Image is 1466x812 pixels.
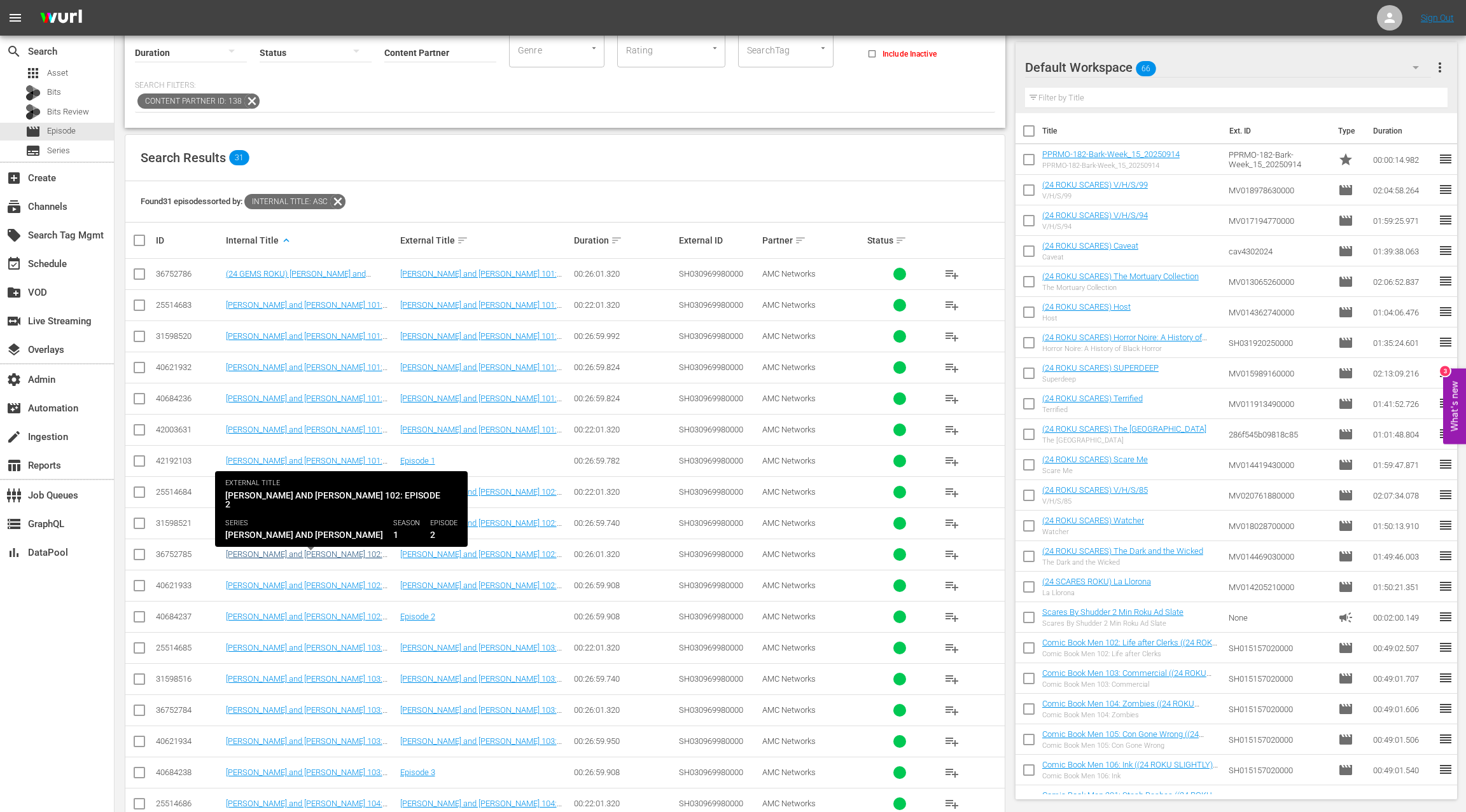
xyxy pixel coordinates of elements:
span: playlist_add [944,547,960,562]
span: Live Streaming [6,313,22,329]
div: 00:26:59.740 [574,518,674,528]
span: reorder [1438,426,1453,441]
span: Promo [1338,152,1353,167]
a: [PERSON_NAME] and [PERSON_NAME] 102: Episode 2 [226,518,387,537]
span: Ingestion [6,429,22,444]
a: [PERSON_NAME] and [PERSON_NAME] 101: Episode 1 [400,331,562,350]
button: playlist_add [937,352,967,383]
span: SH030969980000 [679,643,743,652]
span: SH030969980000 [679,269,743,279]
div: V/H/S/99 [1042,192,1148,200]
span: Ad [1338,610,1353,625]
div: 3 [1440,366,1450,376]
button: Open [709,42,721,54]
span: Episode [1338,396,1353,411]
td: 01:41:52.726 [1368,389,1438,419]
span: 31 [229,150,249,165]
button: playlist_add [937,446,967,476]
button: playlist_add [937,726,967,757]
a: [PERSON_NAME] and [PERSON_NAME] 101: Episode 1 [400,425,562,444]
span: sort [795,235,806,246]
a: Scares By Shudder 2 Min Roku Ad Slate [1042,607,1183,617]
div: 25514685 [156,643,222,652]
td: MV018028700000 [1224,511,1334,541]
span: sort [457,235,468,246]
div: 00:26:59.740 [574,674,674,684]
span: AMC Networks [762,331,816,341]
td: 00:49:01.707 [1368,663,1438,694]
span: reorder [1438,212,1453,228]
span: reorder [1438,518,1453,533]
span: Search Results [141,150,226,165]
span: Episode [1338,671,1353,686]
span: Episode [1338,213,1353,228]
span: Episode [1338,518,1353,533]
a: [PERSON_NAME] and [PERSON_NAME] 103: Episode 3 [400,643,562,662]
div: 36752786 [156,269,222,279]
div: 00:22:01.320 [574,425,674,434]
div: 00:22:01.320 [574,300,674,310]
div: Horror Noire: A History of Black Horror [1042,345,1218,353]
td: 01:59:47.871 [1368,450,1438,480]
span: Series [47,144,70,157]
td: 02:04:58.264 [1368,175,1438,205]
span: Episode [1338,549,1353,564]
a: [PERSON_NAME] and [PERSON_NAME] 101: Episode 1 [226,425,387,444]
a: Comic Book Men 106: Ink ((24 ROKU SLIGHTLY) Comic Book Men 106: Ink (amc_slightly_off_by_amc_1_00... [1042,760,1218,788]
span: playlist_add [944,765,960,780]
span: Job Queues [6,488,22,503]
span: Include Inactive [883,48,937,60]
span: playlist_add [944,516,960,531]
td: MV014419430000 [1224,450,1334,480]
span: GraphQL [6,516,22,532]
button: playlist_add [937,695,967,726]
div: Duration [574,233,674,248]
span: playlist_add [944,734,960,749]
a: Comic Book Men 103: Commercial ((24 ROKU SLIGHTLY) Comic Book Men 103: Commercial (amc_slightly_o... [1042,668,1211,697]
span: Reports [6,458,22,473]
a: (24 ROKU SCARES) Scare Me [1042,455,1148,464]
td: MV015989160000 [1224,358,1334,389]
a: [PERSON_NAME] and [PERSON_NAME] 101: Episode 1 [400,300,562,319]
span: Episode [1338,640,1353,656]
span: SH030969980000 [679,300,743,310]
div: Watcher [1042,528,1144,536]
img: ans4CAIJ8jUAAAAAAAAAAAAAAAAAAAAAAAAgQb4GAAAAAAAAAAAAAAAAAAAAAAAAJMjXAAAAAAAAAAAAAAAAAAAAAAAAgAT5G... [31,3,92,33]
span: playlist_add [944,796,960,811]
span: playlist_add [944,298,960,313]
span: SH030969980000 [679,612,743,621]
div: 00:26:59.908 [574,612,674,621]
button: playlist_add [937,415,967,445]
td: None [1224,602,1334,633]
p: Search Filters: [135,80,995,91]
a: [PERSON_NAME] and [PERSON_NAME] 102: Episode 2 [400,487,562,506]
span: reorder [1438,273,1453,289]
span: Series [25,143,41,158]
span: Channels [6,199,22,214]
td: 00:49:02.507 [1368,633,1438,663]
td: 02:07:34.078 [1368,480,1438,511]
th: Ext. ID [1222,113,1330,149]
span: 66 [1136,55,1156,82]
button: playlist_add [937,633,967,663]
span: Episode [1338,274,1353,289]
span: reorder [1438,579,1453,594]
button: playlist_add [937,508,967,539]
div: 31598521 [156,518,222,528]
span: SH030969980000 [679,331,743,341]
div: Host [1042,314,1131,322]
div: La Llorona [1042,589,1151,597]
button: more_vert [1432,52,1448,83]
span: Episode [25,124,41,139]
div: 25514684 [156,487,222,497]
a: [PERSON_NAME] and [PERSON_NAME] 103: Episode 3 [226,643,387,662]
span: menu [8,10,23,25]
span: Episode [1338,579,1353,595]
span: playlist_add [944,640,960,656]
th: Title [1042,113,1222,149]
div: Partner [762,233,863,248]
a: Episode 2 [400,612,435,621]
span: keyboard_arrow_up [281,235,292,246]
span: Search [6,44,22,59]
a: (24 ROKU SCARES) The Dark and the Wicked [1042,546,1203,556]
